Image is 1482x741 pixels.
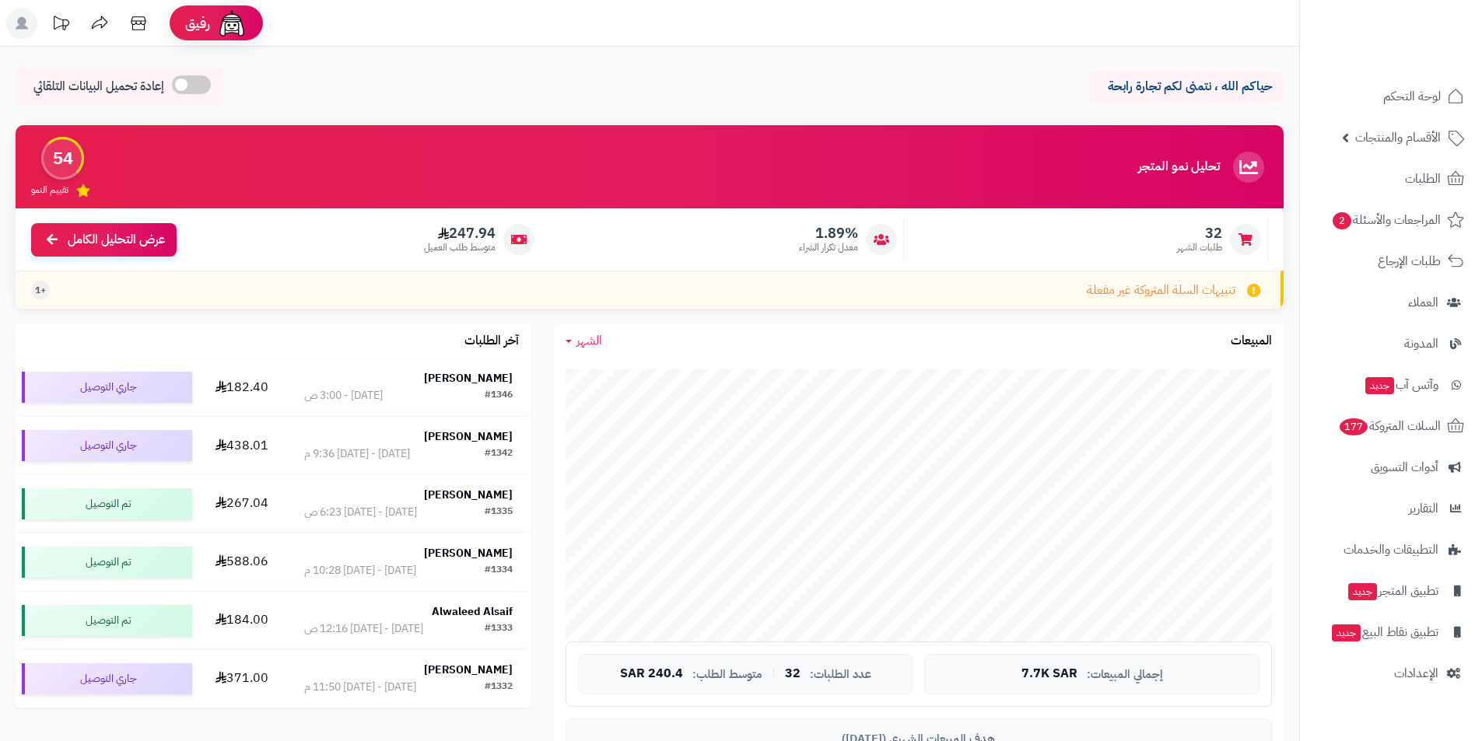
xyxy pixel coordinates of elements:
span: متوسط طلب العميل [424,241,496,254]
td: 184.00 [198,592,286,649]
span: 32 [1177,225,1222,242]
h3: آخر الطلبات [464,334,519,348]
span: تقييم النمو [31,184,68,197]
span: لوحة التحكم [1383,86,1441,107]
span: 32 [785,667,801,681]
span: السلات المتروكة [1338,415,1441,437]
span: 1.89% [799,225,858,242]
div: [DATE] - [DATE] 10:28 م [304,563,416,578]
span: تطبيق المتجر [1347,580,1438,602]
div: جاري التوصيل [22,372,192,403]
span: جديد [1365,377,1394,394]
div: #1342 [485,446,513,462]
strong: [PERSON_NAME] [424,487,513,503]
span: المراجعات والأسئلة [1331,209,1441,231]
span: 240.4 SAR [620,667,683,681]
a: لوحة التحكم [1309,78,1473,115]
span: جديد [1348,583,1377,600]
div: [DATE] - [DATE] 12:16 ص [304,621,423,637]
span: | [772,668,776,680]
div: #1346 [485,388,513,404]
span: 2 [1332,211,1352,230]
a: المراجعات والأسئلة2 [1309,201,1473,239]
span: التطبيقات والخدمات [1344,539,1438,561]
a: العملاء [1309,284,1473,321]
span: جديد [1332,624,1361,641]
span: الإعدادات [1394,662,1438,684]
a: السلات المتروكة177 [1309,407,1473,445]
span: +1 [35,284,46,297]
span: المدونة [1404,333,1438,355]
div: جاري التوصيل [22,430,192,461]
a: الطلبات [1309,160,1473,197]
a: الشهر [566,332,602,350]
span: عدد الطلبات: [810,668,871,681]
span: متوسط الطلب: [692,668,762,681]
a: عرض التحليل الكامل [31,223,177,257]
strong: [PERSON_NAME] [424,428,513,445]
div: [DATE] - [DATE] 9:36 م [304,446,410,462]
a: التطبيقات والخدمات [1309,531,1473,568]
a: تحديثات المنصة [41,8,80,43]
span: الأقسام والمنتجات [1355,127,1441,149]
div: #1335 [485,505,513,520]
a: أدوات التسويق [1309,449,1473,486]
div: [DATE] - [DATE] 11:50 م [304,680,416,695]
span: التقارير [1409,498,1438,519]
span: تطبيق نقاط البيع [1330,621,1438,643]
a: وآتس آبجديد [1309,366,1473,404]
div: جاري التوصيل [22,663,192,694]
span: تنبيهات السلة المتروكة غير مفعلة [1087,281,1235,299]
td: 438.01 [198,417,286,474]
strong: [PERSON_NAME] [424,545,513,561]
span: طلبات الشهر [1177,241,1222,254]
td: 588.06 [198,533,286,591]
strong: [PERSON_NAME] [424,370,513,386]
a: تطبيق المتجرجديد [1309,572,1473,610]
div: تم التوصيل [22,547,192,578]
span: 177 [1338,418,1368,436]
div: تم التوصيل [22,488,192,519]
span: عرض التحليل الكامل [68,231,165,249]
span: معدل تكرار الشراء [799,241,858,254]
span: الطلبات [1405,168,1441,190]
span: 247.94 [424,225,496,242]
span: 7.7K SAR [1021,667,1077,681]
p: حياكم الله ، نتمنى لكم تجارة رابحة [1101,78,1272,96]
span: وآتس آب [1364,374,1438,396]
strong: [PERSON_NAME] [424,662,513,678]
h3: المبيعات [1231,334,1272,348]
h3: تحليل نمو المتجر [1138,160,1220,174]
span: رفيق [185,14,210,33]
div: #1332 [485,680,513,695]
td: 371.00 [198,650,286,708]
div: #1333 [485,621,513,637]
a: التقارير [1309,490,1473,527]
div: #1334 [485,563,513,578]
td: 267.04 [198,475,286,533]
div: [DATE] - [DATE] 6:23 ص [304,505,417,520]
img: logo-2.png [1376,12,1467,44]
img: ai-face.png [216,8,247,39]
span: العملاء [1408,292,1438,313]
div: تم التوصيل [22,605,192,636]
div: [DATE] - 3:00 ص [304,388,383,404]
a: المدونة [1309,325,1473,362]
span: طلبات الإرجاع [1378,250,1441,272]
span: إعادة تحميل البيانات التلقائي [33,78,164,96]
strong: Alwaleed Alsaif [432,603,513,620]
a: طلبات الإرجاع [1309,243,1473,280]
td: 182.40 [198,358,286,416]
a: تطبيق نقاط البيعجديد [1309,613,1473,651]
span: الشهر [576,331,602,350]
span: أدوات التسويق [1371,456,1438,478]
a: الإعدادات [1309,655,1473,692]
span: إجمالي المبيعات: [1087,668,1163,681]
